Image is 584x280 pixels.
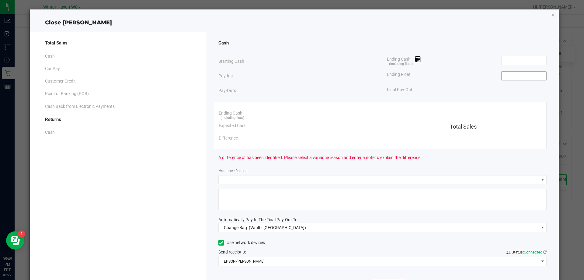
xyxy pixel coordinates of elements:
[45,113,194,126] div: Returns
[218,168,248,174] label: Variance Reason
[18,230,25,238] iframe: Resource center unread badge
[218,73,233,79] span: Pay-Ins
[224,225,247,230] span: Change Bag
[387,87,412,93] span: Final Pay-Out
[249,225,306,230] span: (Vault - [GEOGRAPHIC_DATA])
[218,154,421,161] span: A difference of has been identified. Please select a variance reason and enter a note to explain ...
[30,19,559,27] div: Close [PERSON_NAME]
[218,250,247,254] span: Send receipt to:
[45,66,60,72] span: CanPay
[45,90,89,97] span: Point of Banking (POB)
[219,257,539,266] span: EPSON-[PERSON_NAME]
[45,53,55,59] span: Cash
[45,103,115,110] span: Cash Back from Electronic Payments
[506,250,547,254] span: QZ Status:
[45,40,68,47] span: Total Sales
[387,56,421,65] span: Ending Cash
[45,129,55,136] span: Cash
[524,250,542,254] span: Connected
[218,239,265,246] label: Use network devices
[218,217,298,222] span: Automatically Pay-In The Final Pay-Out To:
[219,122,247,129] span: Expected Cash
[218,40,229,47] span: Cash
[450,123,477,130] span: Total Sales
[45,78,76,84] span: Customer Credit
[221,115,244,121] span: (including float)
[389,62,413,67] span: (including float)
[6,231,24,250] iframe: Resource center
[219,135,238,141] span: Difference
[218,87,236,94] span: Pay-Outs
[219,110,242,116] span: Ending Cash
[387,71,411,80] span: Ending Float
[218,58,244,65] span: Starting Cash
